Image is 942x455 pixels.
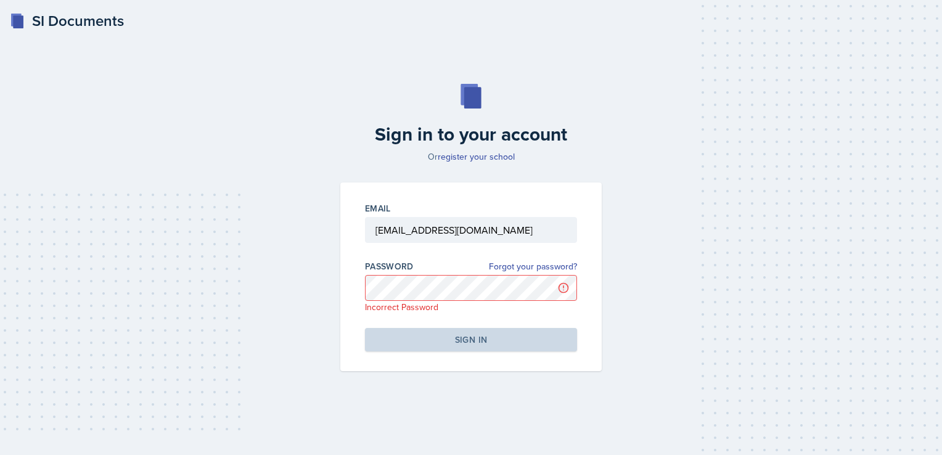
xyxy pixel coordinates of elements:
[365,260,414,273] label: Password
[455,334,487,346] div: Sign in
[365,217,577,243] input: Email
[365,202,391,215] label: Email
[10,10,124,32] a: SI Documents
[333,123,609,146] h2: Sign in to your account
[365,301,577,313] p: Incorrect Password
[333,150,609,163] p: Or
[489,260,577,273] a: Forgot your password?
[365,328,577,351] button: Sign in
[438,150,515,163] a: register your school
